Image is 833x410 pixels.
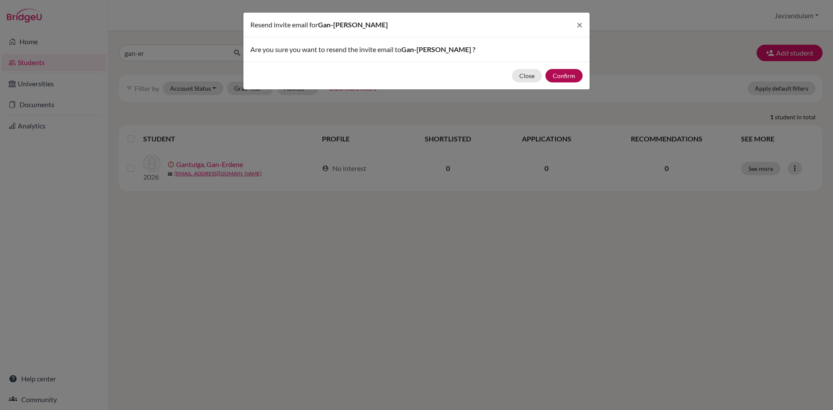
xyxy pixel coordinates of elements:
[401,45,476,53] span: Gan-[PERSON_NAME] ?
[250,44,583,55] p: Are you sure you want to resend the invite email to
[577,18,583,31] span: ×
[318,20,388,29] span: Gan-[PERSON_NAME]
[570,13,590,37] button: Close
[512,69,542,82] button: Close
[250,20,318,29] span: Resend invite email for
[545,69,583,82] button: Confirm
